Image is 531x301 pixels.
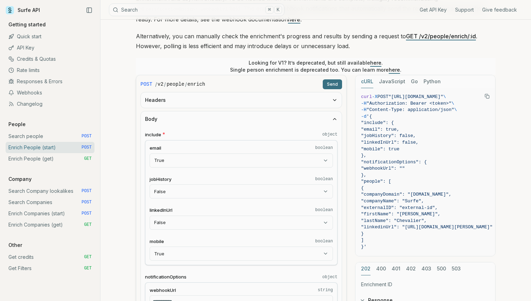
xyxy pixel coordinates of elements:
[6,42,94,53] a: API Key
[318,287,333,293] code: string
[6,21,48,28] p: Getting started
[379,75,405,88] button: JavaScript
[81,145,92,150] span: POST
[6,197,94,208] a: Search Companies POST
[150,145,161,151] span: email
[6,65,94,76] a: Rate limits
[81,211,92,216] span: POST
[323,79,342,89] button: Send
[437,262,446,275] button: 500
[361,218,427,223] span: "lastName": "Chevalier",
[150,238,164,245] span: mobile
[274,6,282,14] kbd: K
[361,179,391,184] span: "people": [
[406,33,476,40] a: GET /v2/people/enrich/:id
[6,53,94,65] a: Credits & Quotas
[84,266,92,271] span: GET
[230,59,401,73] p: Looking for V1? It’s deprecated, but still available . Single person enrichment is deprecated too...
[361,262,371,275] button: 202
[452,262,461,275] button: 503
[81,133,92,139] span: POST
[367,101,452,106] span: "Authorization: Bearer <token>"
[322,274,337,280] code: object
[361,153,367,158] span: },
[6,251,94,263] a: Get credits GET
[6,153,94,164] a: Enrich People (get) GET
[6,31,94,42] a: Quick start
[6,142,94,153] a: Enrich People (start) POST
[315,176,333,182] code: boolean
[482,91,492,102] button: Copy Text
[140,81,152,88] span: POST
[84,5,94,15] button: Collapse Sidebar
[164,81,166,88] span: /
[421,262,431,275] button: 403
[367,114,372,119] span: '{
[361,107,367,112] span: -H
[6,121,28,128] p: People
[361,120,394,125] span: "include": {
[166,81,184,88] code: people
[150,287,176,294] span: webhookUrl
[145,131,161,138] span: include
[155,81,157,88] span: /
[136,31,496,51] p: Alternatively, you can manually check the enrichment's progress and results by sending a request ...
[361,244,367,249] span: }'
[451,101,454,106] span: \
[81,199,92,205] span: POST
[392,262,400,275] button: 401
[389,67,400,73] a: here
[84,222,92,228] span: GET
[141,92,342,108] button: Headers
[265,6,273,14] kbd: ⌘
[361,133,416,138] span: "jobHistory": false,
[372,94,378,99] span: -X
[376,262,386,275] button: 400
[388,94,443,99] span: "[URL][DOMAIN_NAME]"
[361,75,373,88] button: cURL
[150,176,171,183] span: jobHistory
[454,107,457,112] span: \
[322,132,337,137] code: object
[185,81,187,88] span: /
[315,145,333,151] code: boolean
[361,185,364,191] span: {
[6,5,40,15] a: Surfe API
[361,114,367,119] span: -d
[6,87,94,98] a: Webhooks
[455,6,474,13] a: Support
[6,263,94,274] a: Get Filters GET
[361,281,490,288] p: Enrichment ID
[370,60,381,66] a: here
[158,81,164,88] code: v2
[361,224,492,230] span: "linkedinUrl": "[URL][DOMAIN_NAME][PERSON_NAME]"
[361,211,440,217] span: "firstName": "[PERSON_NAME]",
[378,94,388,99] span: POST
[6,242,25,249] p: Other
[361,237,364,243] span: ]
[361,172,367,178] span: },
[150,207,172,214] span: linkedInUrl
[361,140,419,145] span: "linkedInUrl": false,
[361,231,364,236] span: }
[6,219,94,230] a: Enrich Companies (get) GET
[361,127,399,132] span: "email": true,
[145,274,186,280] span: notificationOptions
[6,76,94,87] a: Responses & Errors
[84,254,92,260] span: GET
[361,166,405,171] span: "webhookUrl": ""
[361,101,367,106] span: -H
[81,188,92,194] span: POST
[361,198,424,204] span: "companyName": "Surfe",
[6,185,94,197] a: Search Company lookalikes POST
[361,205,438,210] span: "externalID": "external-id",
[420,6,447,13] a: Get API Key
[6,176,34,183] p: Company
[411,75,418,88] button: Go
[6,208,94,219] a: Enrich Companies (start) POST
[361,94,372,99] span: curl
[315,207,333,213] code: boolean
[315,238,333,244] code: boolean
[443,94,446,99] span: \
[6,98,94,110] a: Changelog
